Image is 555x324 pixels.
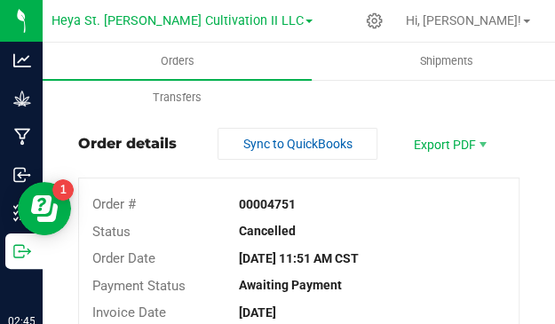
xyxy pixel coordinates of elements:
div: Manage settings [363,12,385,29]
strong: Awaiting Payment [239,278,342,292]
iframe: Resource center unread badge [52,179,74,201]
strong: [DATE] [239,305,276,320]
span: Transfers [129,90,226,106]
inline-svg: Inventory [13,204,31,222]
strong: Cancelled [239,224,296,238]
iframe: Resource center [18,182,71,235]
span: Order # [92,196,136,212]
span: Hi, [PERSON_NAME]! [406,13,521,28]
inline-svg: Grow [13,90,31,107]
span: Payment Status [92,278,186,294]
button: Sync to QuickBooks [218,128,377,160]
span: Orders [137,53,218,69]
span: Invoice Date [92,304,166,320]
span: Sync to QuickBooks [243,137,353,151]
li: Export PDF [395,128,502,160]
a: Orders [43,43,312,80]
span: Heya St. [PERSON_NAME] Cultivation II LLC [52,13,304,28]
strong: 00004751 [239,197,296,211]
inline-svg: Manufacturing [13,128,31,146]
span: Shipments [396,53,497,69]
span: Order Date [92,250,155,266]
span: Status [92,224,131,240]
inline-svg: Inbound [13,166,31,184]
inline-svg: Outbound [13,242,31,260]
strong: [DATE] 11:51 AM CST [239,251,359,265]
a: Transfers [43,79,312,116]
inline-svg: Analytics [13,51,31,69]
div: Order details [78,133,177,154]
